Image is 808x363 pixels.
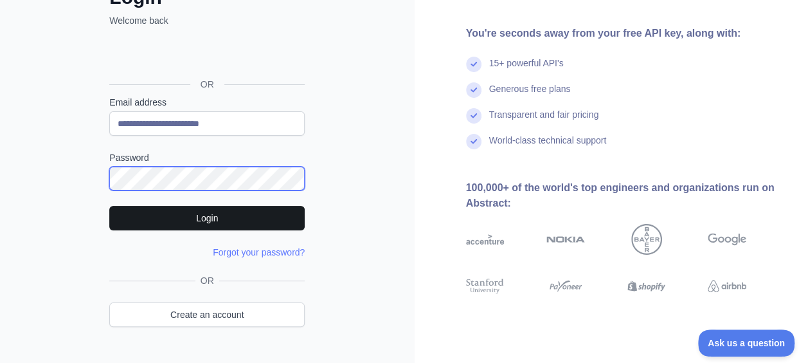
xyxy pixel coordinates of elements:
img: check mark [466,108,481,124]
button: Login [109,206,305,230]
iframe: Sign in with Google Button [103,41,309,70]
div: Generous free plans [489,82,571,108]
img: check mark [466,82,481,98]
img: stanford university [466,277,505,296]
img: check mark [466,134,481,149]
p: Welcome back [109,14,305,27]
div: Transparent and fair pricing [489,108,599,134]
div: 100,000+ of the world's top engineers and organizations run on Abstract: [466,180,788,211]
a: Forgot your password? [213,247,305,257]
img: shopify [627,277,666,296]
label: Password [109,151,305,164]
span: OR [195,274,219,287]
div: 15+ powerful API's [489,57,564,82]
a: Create an account [109,302,305,327]
img: nokia [546,224,585,255]
img: accenture [466,224,505,255]
img: check mark [466,57,481,72]
img: payoneer [546,277,585,296]
img: google [708,224,746,255]
label: Email address [109,96,305,109]
span: OR [190,78,224,91]
div: World-class technical support [489,134,607,160]
img: bayer [631,224,662,255]
img: airbnb [708,277,746,296]
div: You're seconds away from your free API key, along with: [466,26,788,41]
iframe: Toggle Customer Support [698,330,795,357]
